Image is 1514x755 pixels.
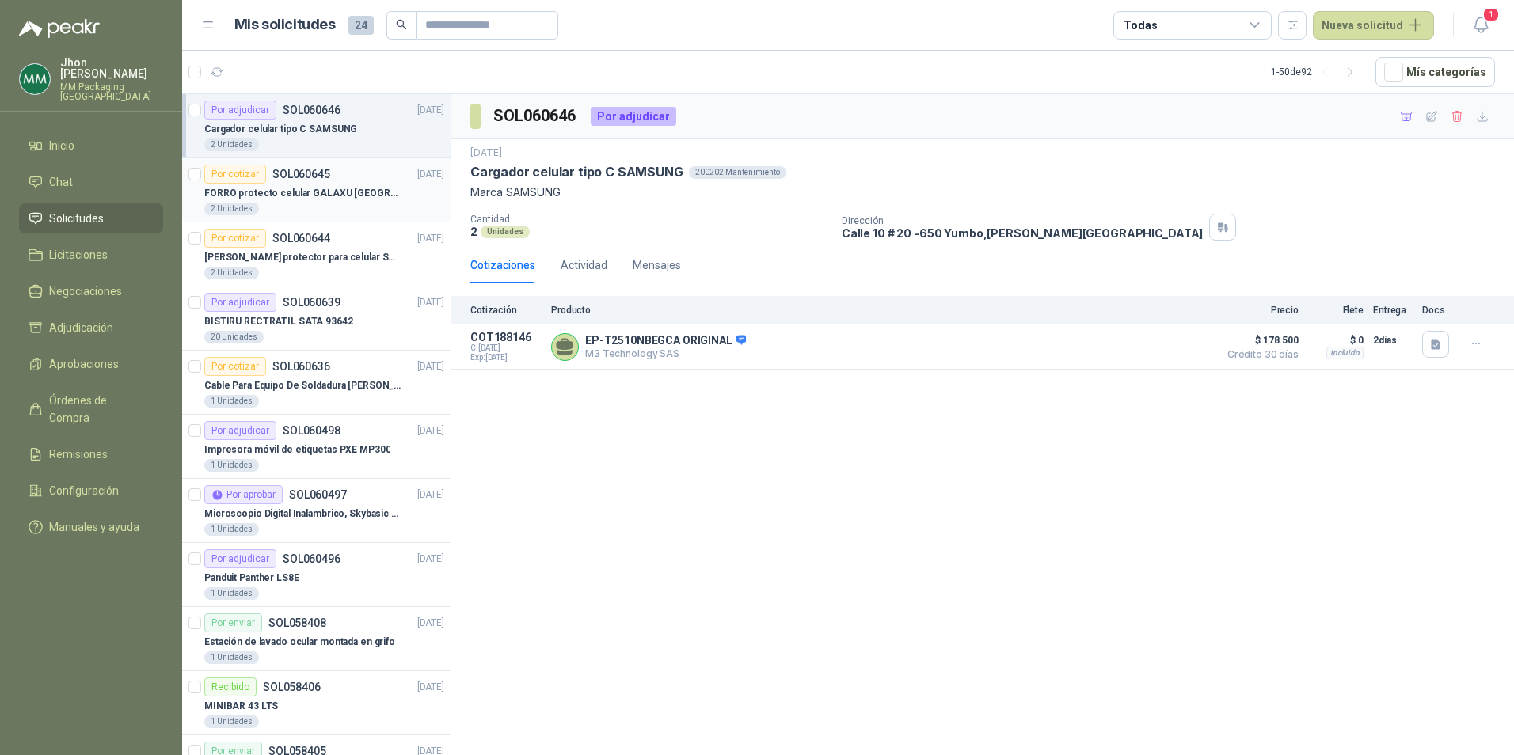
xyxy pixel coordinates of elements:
[204,165,266,184] div: Por cotizar
[182,415,451,479] a: Por adjudicarSOL060498[DATE] Impresora móvil de etiquetas PXE MP3001 Unidades
[204,677,257,696] div: Recibido
[470,214,829,225] p: Cantidad
[49,246,108,264] span: Licitaciones
[1124,17,1157,34] div: Todas
[60,57,163,79] p: Jhon [PERSON_NAME]
[263,681,321,692] p: SOL058406
[1375,57,1495,87] button: Mís categorías
[19,167,163,197] a: Chat
[204,459,259,472] div: 1 Unidades
[49,518,139,536] span: Manuales y ayuda
[1482,7,1500,22] span: 1
[204,250,401,265] p: [PERSON_NAME] protector para celular SAMSUNG GALAXI A16 5G
[60,82,163,101] p: MM Packaging [GEOGRAPHIC_DATA]
[204,229,266,248] div: Por cotizar
[182,671,451,735] a: RecibidoSOL058406[DATE] MINIBAR 43 LTS1 Unidades
[20,64,50,94] img: Company Logo
[1313,11,1434,40] button: Nueva solicitud
[470,146,502,161] p: [DATE]
[470,343,542,353] span: C: [DATE]
[417,680,444,695] p: [DATE]
[204,485,283,504] div: Por aprobar
[19,276,163,306] a: Negociaciones
[204,203,259,215] div: 2 Unidades
[396,19,407,30] span: search
[417,359,444,374] p: [DATE]
[1422,305,1454,316] p: Docs
[470,305,542,316] p: Cotización
[1466,11,1495,40] button: 1
[182,286,451,351] a: Por adjudicarSOL060639[DATE] BISTIRU RECTRATIL SATA 9364220 Unidades
[417,552,444,567] p: [DATE]
[481,226,530,238] div: Unidades
[591,107,676,126] div: Por adjudicar
[470,331,542,343] p: COT188146
[417,231,444,246] p: [DATE]
[182,94,451,158] a: Por adjudicarSOL060646[DATE] Cargador celular tipo C SAMSUNG2 Unidades
[283,553,340,564] p: SOL060496
[470,164,683,180] p: Cargador celular tipo C SAMSUNG
[19,203,163,233] a: Solicitudes
[1373,331,1413,350] p: 2 días
[1308,305,1364,316] p: Flete
[493,104,578,128] h3: SOL060646
[470,184,1495,201] p: Marca SAMSUNG
[417,488,444,503] p: [DATE]
[633,256,681,274] div: Mensajes
[417,295,444,310] p: [DATE]
[182,543,451,607] a: Por adjudicarSOL060496[DATE] Panduit Panther LS8E1 Unidades
[204,442,390,457] p: Impresora móvil de etiquetas PXE MP300
[49,137,74,154] span: Inicio
[204,293,276,312] div: Por adjudicar
[1219,350,1299,359] span: Crédito 30 días
[204,138,259,151] div: 2 Unidades
[19,476,163,506] a: Configuración
[585,334,746,348] p: EP-T2510NBEGCA ORIGINAL
[470,256,535,274] div: Cotizaciones
[204,395,259,408] div: 1 Unidades
[49,173,73,191] span: Chat
[272,233,330,244] p: SOL060644
[272,169,330,180] p: SOL060645
[49,392,148,427] span: Órdenes de Compra
[268,617,326,628] p: SOL058408
[49,319,113,336] span: Adjudicación
[49,482,119,499] span: Configuración
[689,166,786,179] div: 200202 Mantenimiento
[49,355,119,373] span: Aprobaciones
[204,523,259,536] div: 1 Unidades
[182,222,451,286] a: Por cotizarSOL060644[DATE] [PERSON_NAME] protector para celular SAMSUNG GALAXI A16 5G2 Unidades
[182,479,451,543] a: Por aprobarSOL060497[DATE] Microscopio Digital Inalambrico, Skybasic 50x-1000x, Ampliac1 Unidades
[204,357,266,376] div: Por cotizar
[19,313,163,343] a: Adjudicación
[19,240,163,270] a: Licitaciones
[470,225,477,238] p: 2
[417,167,444,182] p: [DATE]
[234,13,336,36] h1: Mis solicitudes
[283,104,340,116] p: SOL060646
[204,549,276,568] div: Por adjudicar
[204,101,276,120] div: Por adjudicar
[1373,305,1413,316] p: Entrega
[204,186,401,201] p: FORRO protecto celular GALAXU [GEOGRAPHIC_DATA] A16 5G
[19,512,163,542] a: Manuales y ayuda
[204,506,401,522] p: Microscopio Digital Inalambrico, Skybasic 50x-1000x, Ampliac
[49,210,104,227] span: Solicitudes
[204,651,259,664] div: 1 Unidades
[19,131,163,161] a: Inicio
[1271,59,1363,85] div: 1 - 50 de 92
[204,314,353,329] p: BISTIRU RECTRATIL SATA 93642
[204,699,278,714] p: MINIBAR 43 LTS
[204,331,264,343] div: 20 Unidades
[1326,347,1364,359] div: Incluido
[19,349,163,379] a: Aprobaciones
[182,158,451,222] a: Por cotizarSOL060645[DATE] FORRO protecto celular GALAXU [GEOGRAPHIC_DATA] A16 5G2 Unidades
[19,385,163,433] a: Órdenes de Compra
[49,446,108,463] span: Remisiones
[204,587,259,600] div: 1 Unidades
[272,361,330,372] p: SOL060636
[417,423,444,438] p: [DATE]
[1219,331,1299,350] span: $ 178.500
[417,616,444,631] p: [DATE]
[204,715,259,728] div: 1 Unidades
